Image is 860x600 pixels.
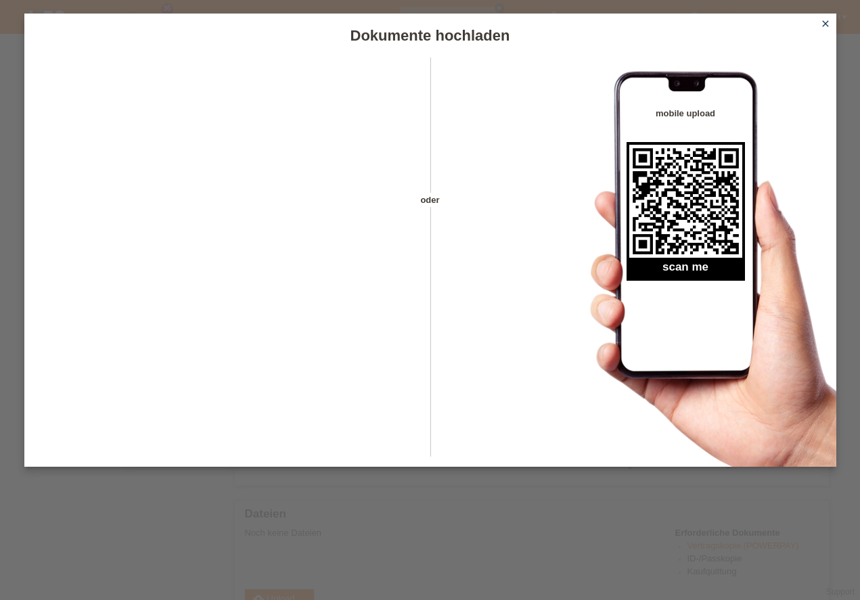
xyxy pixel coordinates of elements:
h1: Dokumente hochladen [24,27,836,44]
iframe: Upload [45,91,407,430]
a: close [817,17,834,32]
h4: mobile upload [627,108,745,118]
h2: scan me [627,260,745,281]
i: close [820,18,831,29]
span: oder [407,193,454,207]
